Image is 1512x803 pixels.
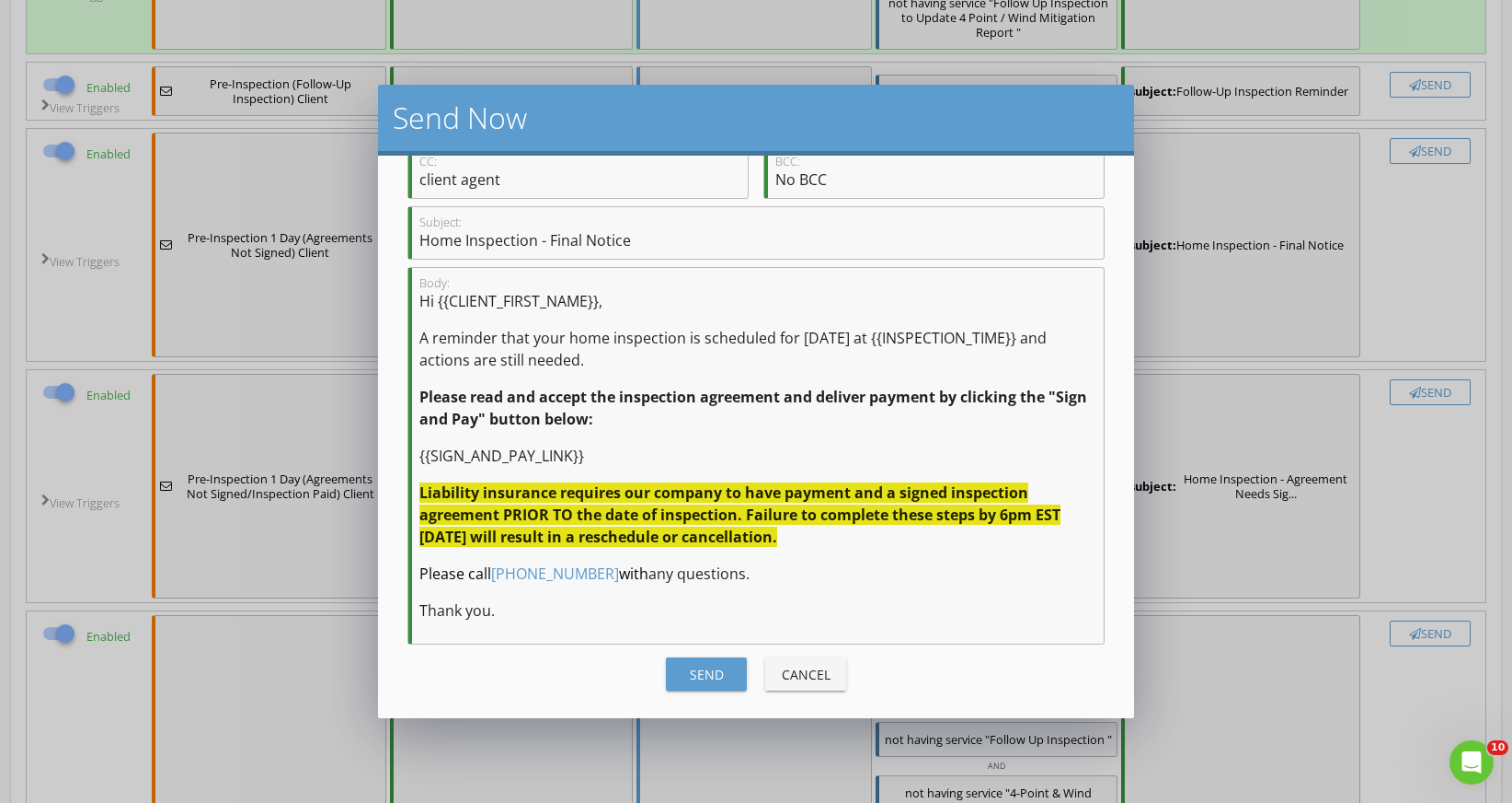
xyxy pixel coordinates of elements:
h2: Send Now [393,99,1119,136]
strong: Please read and accept the inspection agreement and deliver payment by clicking the "Sign and Pay... [419,387,1087,429]
span: Please call [419,564,491,584]
div: BCC: [775,154,1096,169]
span: Liability insurance requires our company to have payment and a signed inspection agreement PRIOR ... [419,483,1060,547]
button: Send [666,658,747,691]
div: Send [681,665,732,684]
iframe: Intercom live chat [1449,740,1494,785]
p: Thank you. [419,599,1096,622]
div: Home Inspection - Final Notice [408,207,1104,259]
a: [PHONE_NUMBER] [491,564,619,584]
div: CC: [419,154,740,169]
p: {{SIGN_AND_PAY_LINK}} [419,445,1096,467]
p: A reminder that your home inspection is scheduled for [DATE] at {{INSPECTION_TIME}} and actions a... [419,327,1096,371]
p: any questions. [419,563,1096,585]
button: Cancel [765,658,846,691]
span: with [619,564,648,584]
div: client agent [408,146,748,198]
p: Hi {{CLIENT_FIRST_NAME}}, [419,290,1096,312]
div: Cancel [780,665,831,684]
div: Body: [419,275,1096,290]
span: 10 [1487,740,1508,755]
div: Subject: [419,215,1096,229]
div: No BCC [764,146,1104,198]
